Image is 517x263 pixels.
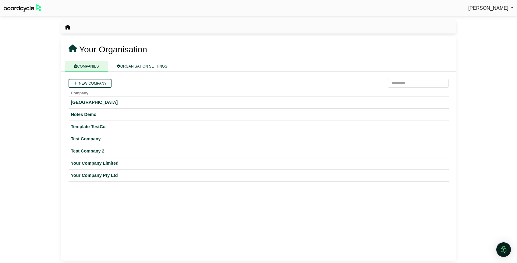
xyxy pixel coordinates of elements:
[71,135,446,142] a: Test Company
[79,45,147,54] span: Your Organisation
[468,5,508,11] span: [PERSON_NAME]
[69,88,449,96] th: Company
[71,111,446,118] a: Notes Demo
[71,123,446,130] a: Template TestCo
[4,4,41,12] img: BoardcycleBlackGreen-aaafeed430059cb809a45853b8cf6d952af9d84e6e89e1f1685b34bfd5cb7d64.svg
[65,61,108,72] a: COMPANIES
[108,61,176,72] a: ORGANISATION SETTINGS
[71,172,446,179] a: Your Company Pty Ltd
[468,4,513,12] a: [PERSON_NAME]
[71,99,446,106] a: [GEOGRAPHIC_DATA]
[69,79,112,88] a: New company
[71,160,446,167] a: Your Company Limited
[496,242,511,257] div: Open Intercom Messenger
[71,148,446,155] a: Test Company 2
[65,23,70,31] nav: breadcrumb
